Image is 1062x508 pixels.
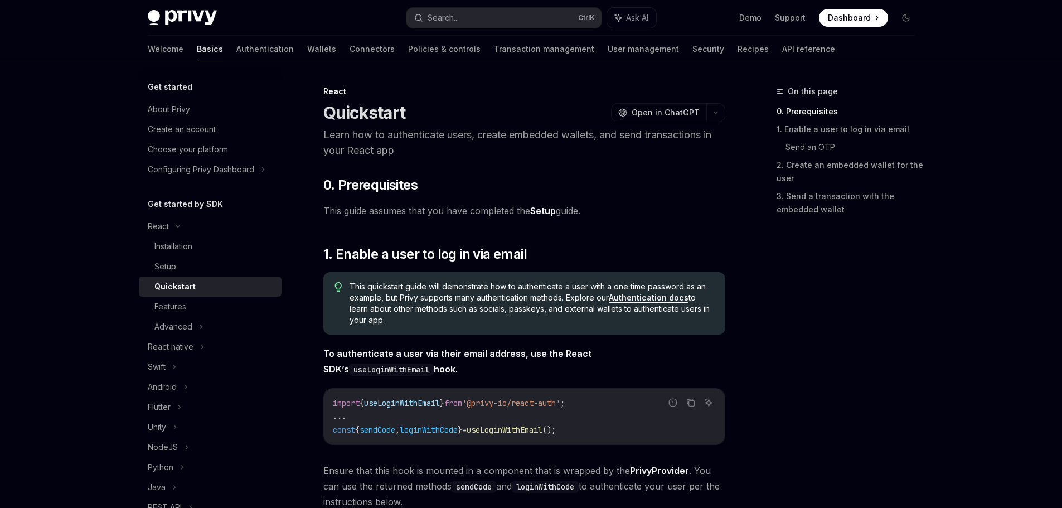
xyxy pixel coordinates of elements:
[148,163,254,176] div: Configuring Privy Dashboard
[139,139,282,159] a: Choose your platform
[458,425,462,435] span: }
[148,481,166,494] div: Java
[139,99,282,119] a: About Privy
[819,9,888,27] a: Dashboard
[333,425,355,435] span: const
[148,143,228,156] div: Choose your platform
[139,119,282,139] a: Create an account
[148,36,183,62] a: Welcome
[777,120,924,138] a: 1. Enable a user to log in via email
[333,398,360,408] span: import
[333,412,346,422] span: ...
[148,400,171,414] div: Flutter
[148,380,177,394] div: Android
[334,282,342,292] svg: Tip
[350,36,395,62] a: Connectors
[360,398,364,408] span: {
[148,197,223,211] h5: Get started by SDK
[406,8,602,28] button: Search...CtrlK
[355,425,360,435] span: {
[148,340,193,354] div: React native
[408,36,481,62] a: Policies & controls
[542,425,556,435] span: ();
[139,236,282,257] a: Installation
[777,156,924,187] a: 2. Create an embedded wallet for the user
[607,8,656,28] button: Ask AI
[148,123,216,136] div: Create an account
[512,481,579,493] code: loginWithCode
[154,280,196,293] div: Quickstart
[444,398,462,408] span: from
[530,205,556,217] a: Setup
[139,297,282,317] a: Features
[154,300,186,313] div: Features
[775,12,806,23] a: Support
[148,441,178,454] div: NodeJS
[154,320,192,333] div: Advanced
[738,36,769,62] a: Recipes
[828,12,871,23] span: Dashboard
[560,398,565,408] span: ;
[360,425,395,435] span: sendCode
[349,364,434,376] code: useLoginWithEmail
[148,80,192,94] h5: Get started
[154,240,192,253] div: Installation
[462,398,560,408] span: '@privy-io/react-auth'
[307,36,336,62] a: Wallets
[428,11,459,25] div: Search...
[777,187,924,219] a: 3. Send a transaction with the embedded wallet
[626,12,648,23] span: Ask AI
[148,220,169,233] div: React
[323,203,725,219] span: This guide assumes that you have completed the guide.
[139,257,282,277] a: Setup
[148,10,217,26] img: dark logo
[782,36,835,62] a: API reference
[578,13,595,22] span: Ctrl K
[395,425,400,435] span: ,
[452,481,496,493] code: sendCode
[788,85,838,98] span: On this page
[400,425,458,435] span: loginWithCode
[683,395,698,410] button: Copy the contents from the code block
[494,36,594,62] a: Transaction management
[666,395,680,410] button: Report incorrect code
[462,425,467,435] span: =
[323,86,725,97] div: React
[632,107,700,118] span: Open in ChatGPT
[777,103,924,120] a: 0. Prerequisites
[630,465,689,477] a: PrivyProvider
[323,245,527,263] span: 1. Enable a user to log in via email
[197,36,223,62] a: Basics
[785,138,924,156] a: Send an OTP
[323,176,418,194] span: 0. Prerequisites
[692,36,724,62] a: Security
[701,395,716,410] button: Ask AI
[323,127,725,158] p: Learn how to authenticate users, create embedded wallets, and send transactions in your React app
[350,281,714,326] span: This quickstart guide will demonstrate how to authenticate a user with a one time password as an ...
[467,425,542,435] span: useLoginWithEmail
[897,9,915,27] button: Toggle dark mode
[364,398,440,408] span: useLoginWithEmail
[739,12,762,23] a: Demo
[611,103,706,122] button: Open in ChatGPT
[154,260,176,273] div: Setup
[608,36,679,62] a: User management
[148,461,173,474] div: Python
[236,36,294,62] a: Authentication
[323,348,591,375] strong: To authenticate a user via their email address, use the React SDK’s hook.
[148,103,190,116] div: About Privy
[139,277,282,297] a: Quickstart
[323,103,406,123] h1: Quickstart
[148,420,166,434] div: Unity
[148,360,166,374] div: Swift
[609,293,688,303] a: Authentication docs
[440,398,444,408] span: }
